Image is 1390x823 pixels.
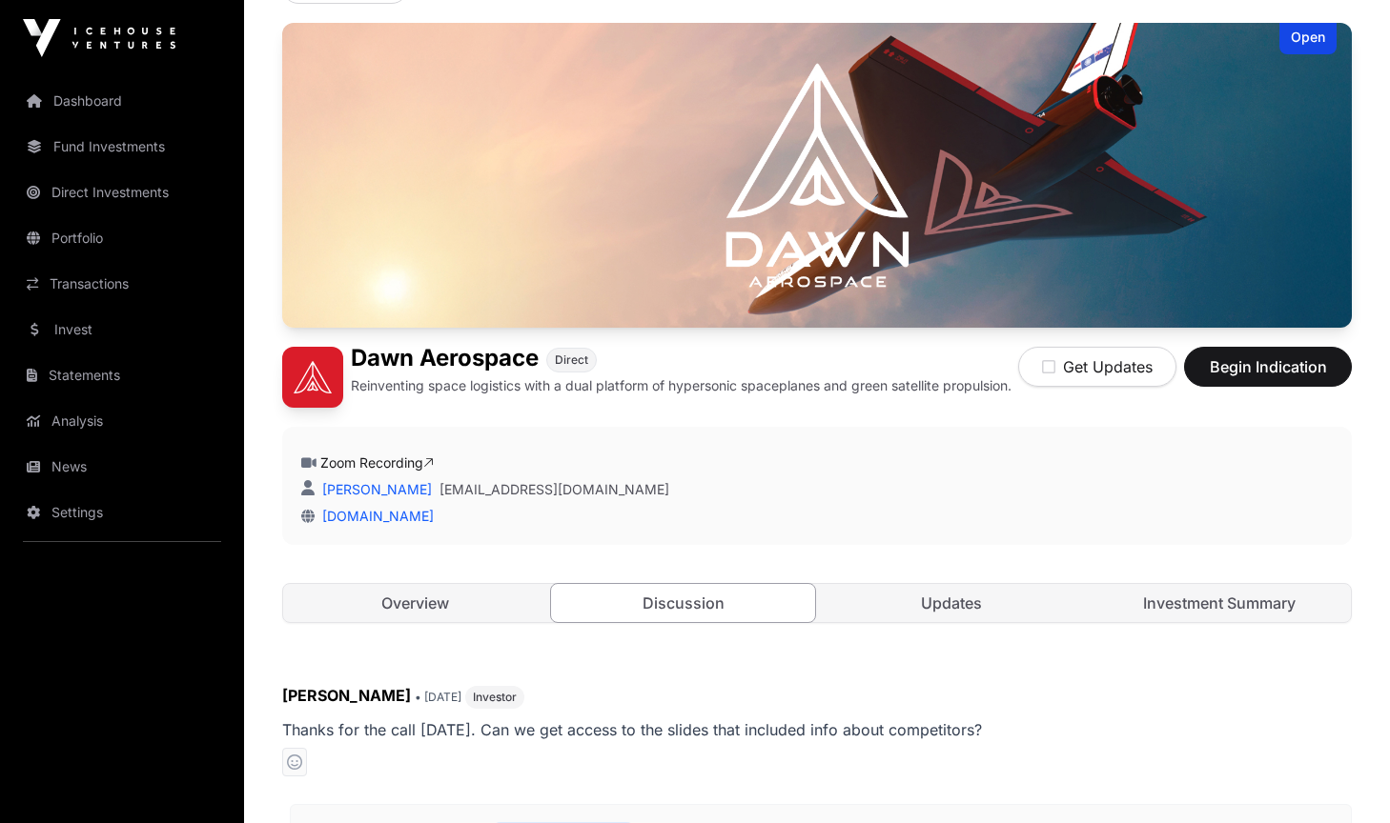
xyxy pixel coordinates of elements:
a: Begin Indication [1184,366,1352,385]
a: Investment Summary [1087,584,1351,622]
p: Reinventing space logistics with a dual platform of hypersonic spaceplanes and green satellite pr... [351,376,1012,395]
a: Statements [15,354,229,396]
a: Portfolio [15,217,229,259]
div: Open [1279,23,1337,54]
a: [DOMAIN_NAME] [315,508,434,524]
a: Analysis [15,400,229,442]
h1: Dawn Aerospace [351,347,539,372]
a: Invest [15,309,229,351]
img: Dawn Aerospace [282,23,1352,328]
img: Icehouse Ventures Logo [23,19,175,57]
a: [PERSON_NAME] [318,481,432,497]
a: [EMAIL_ADDRESS][DOMAIN_NAME] [439,480,669,499]
a: News [15,446,229,488]
a: Settings [15,492,229,533]
p: Thanks for the call [DATE]. Can we get access to the slides that included info about competitors? [282,716,1352,743]
a: Zoom Recording [320,454,434,471]
a: Direct Investments [15,171,229,213]
span: [PERSON_NAME] [282,686,411,705]
span: Begin Indication [1208,355,1328,378]
span: Direct [555,352,588,368]
a: Dashboard [15,80,229,122]
a: Overview [283,584,547,622]
img: Dawn Aerospace [282,347,343,408]
button: Get Updates [1018,347,1176,387]
a: Transactions [15,263,229,305]
a: Updates [819,584,1083,622]
a: Discussion [550,583,816,623]
button: Begin Indication [1184,347,1352,387]
nav: Tabs [283,584,1351,622]
span: Investor [473,690,517,705]
a: Fund Investments [15,126,229,168]
span: • [DATE] [415,690,461,704]
iframe: Chat Widget [1295,732,1390,823]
